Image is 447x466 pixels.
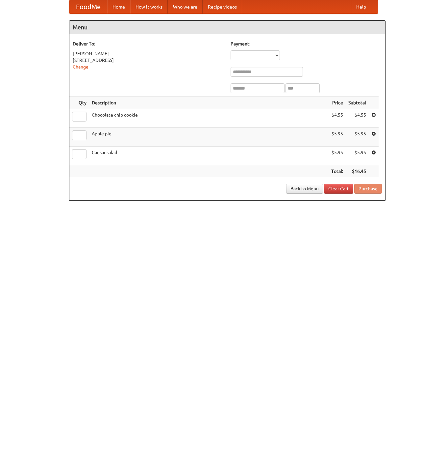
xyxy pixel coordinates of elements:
[346,147,369,165] td: $5.95
[329,165,346,178] th: Total:
[73,64,88,69] a: Change
[130,0,168,14] a: How it works
[69,97,89,109] th: Qty
[346,97,369,109] th: Subtotal
[329,109,346,128] td: $4.55
[73,57,224,64] div: [STREET_ADDRESS]
[89,147,329,165] td: Caesar salad
[73,50,224,57] div: [PERSON_NAME]
[329,97,346,109] th: Price
[354,184,382,194] button: Purchase
[231,41,382,47] h5: Payment:
[286,184,323,194] a: Back to Menu
[329,147,346,165] td: $5.95
[346,165,369,178] th: $16.45
[168,0,203,14] a: Who we are
[351,0,371,14] a: Help
[89,128,329,147] td: Apple pie
[73,41,224,47] h5: Deliver To:
[346,109,369,128] td: $4.55
[203,0,242,14] a: Recipe videos
[69,21,385,34] h4: Menu
[89,109,329,128] td: Chocolate chip cookie
[107,0,130,14] a: Home
[69,0,107,14] a: FoodMe
[324,184,353,194] a: Clear Cart
[329,128,346,147] td: $5.95
[89,97,329,109] th: Description
[346,128,369,147] td: $5.95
